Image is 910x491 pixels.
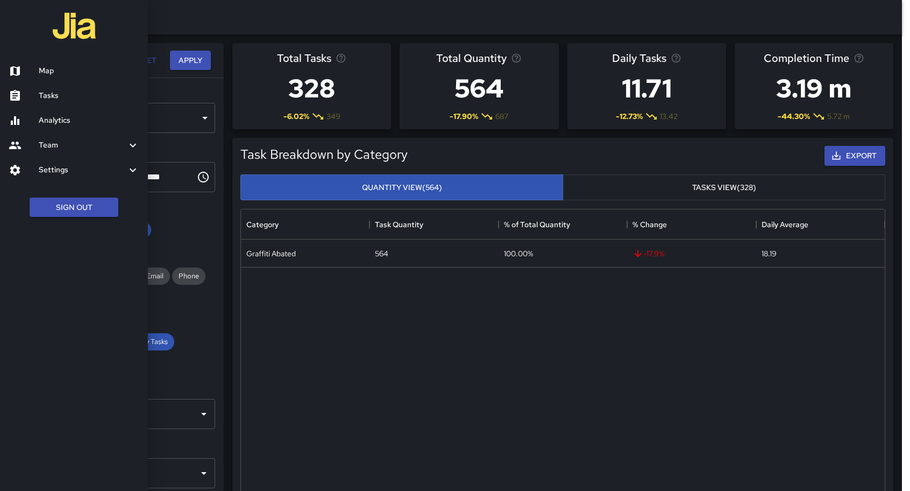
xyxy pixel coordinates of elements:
img: jia-logo [53,4,96,47]
h6: Analytics [39,115,139,127]
button: Sign Out [30,198,118,218]
h6: Map [39,65,139,77]
h6: Team [39,139,126,151]
h6: Settings [39,164,126,176]
h6: Tasks [39,90,139,102]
